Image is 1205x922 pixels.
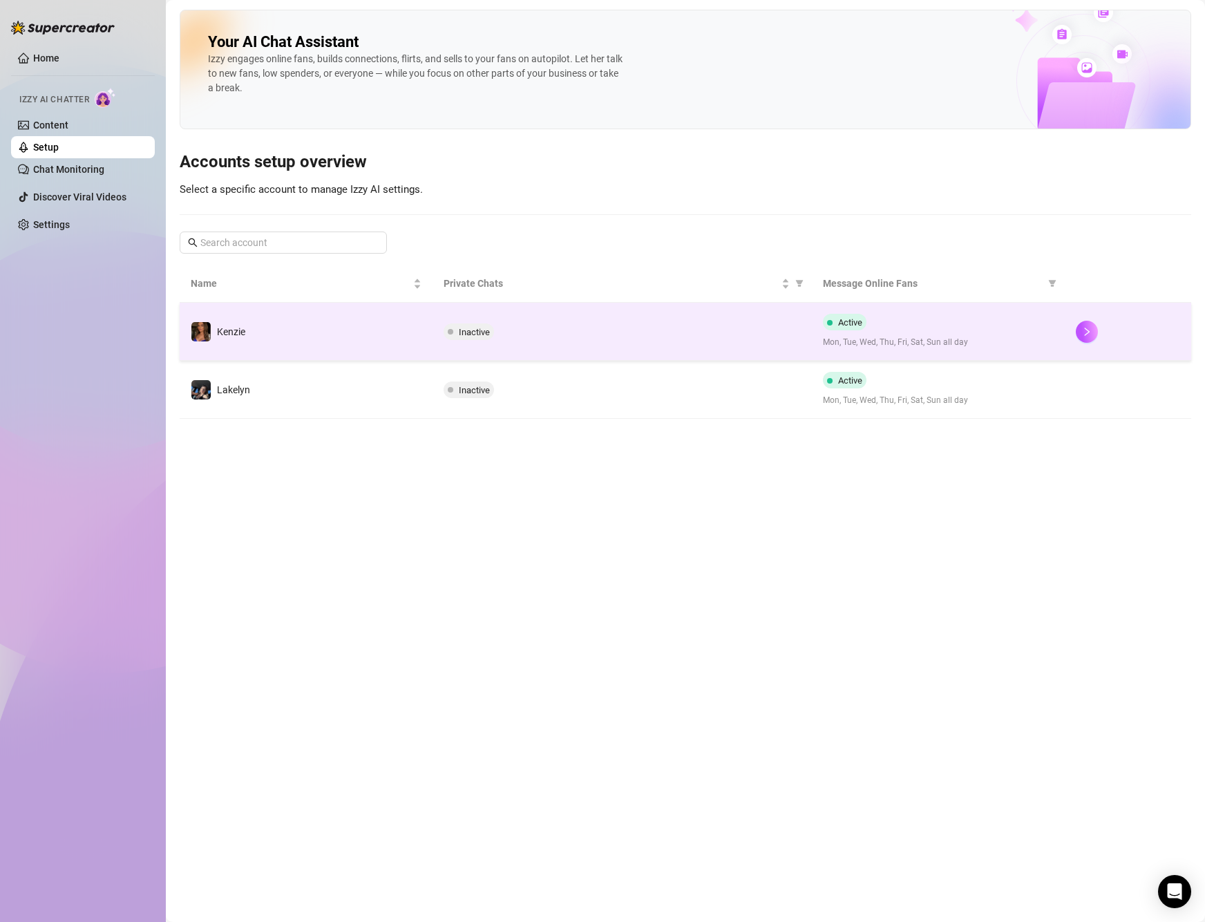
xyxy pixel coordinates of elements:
span: Kenzie [217,326,245,337]
div: Open Intercom Messenger [1158,875,1191,908]
span: filter [1045,273,1059,294]
th: Private Chats [433,265,812,303]
span: Message Online Fans [823,276,1043,291]
a: Settings [33,219,70,230]
span: Inactive [459,385,490,395]
span: Izzy AI Chatter [19,93,89,106]
a: Chat Monitoring [33,164,104,175]
span: Inactive [459,327,490,337]
span: Name [191,276,410,291]
span: Active [838,317,862,328]
img: Lakelyn [191,380,211,399]
a: Setup [33,142,59,153]
span: Private Chats [444,276,779,291]
h2: Your AI Chat Assistant [208,32,359,52]
span: Mon, Tue, Wed, Thu, Fri, Sat, Sun all day [823,394,1054,407]
span: filter [793,273,806,294]
img: AI Chatter [95,88,116,108]
h3: Accounts setup overview [180,151,1191,173]
div: Izzy engages online fans, builds connections, flirts, and sells to your fans on autopilot. Let he... [208,52,623,95]
input: Search account [200,235,368,250]
img: Kenzie [191,322,211,341]
span: right [1082,327,1092,337]
span: Lakelyn [217,384,250,395]
span: search [188,238,198,247]
span: filter [795,279,804,288]
img: logo-BBDzfeDw.svg [11,21,115,35]
th: Name [180,265,433,303]
a: Content [33,120,68,131]
a: Discover Viral Videos [33,191,126,203]
span: Mon, Tue, Wed, Thu, Fri, Sat, Sun all day [823,336,1054,349]
span: Select a specific account to manage Izzy AI settings. [180,183,423,196]
button: right [1076,321,1098,343]
span: Active [838,375,862,386]
a: Home [33,53,59,64]
span: filter [1048,279,1056,288]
